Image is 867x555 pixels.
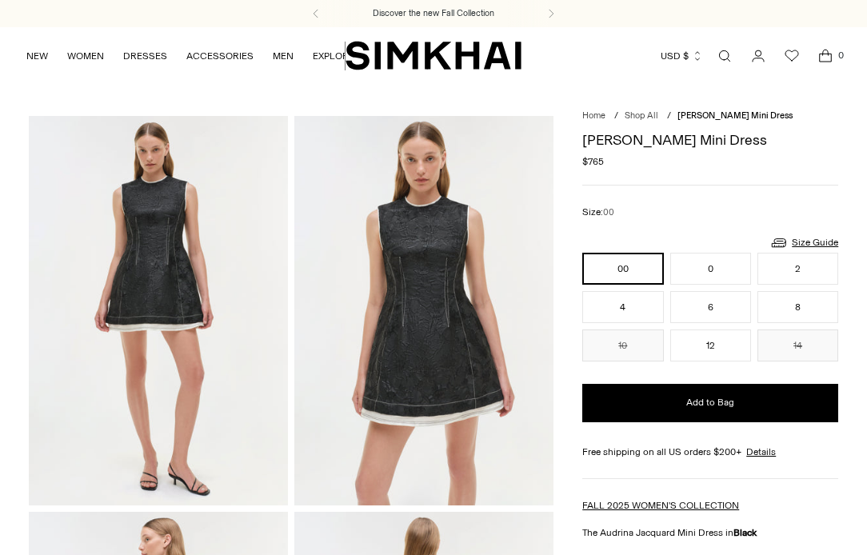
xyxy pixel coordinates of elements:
[757,253,838,285] button: 2
[123,38,167,74] a: DRESSES
[582,110,838,123] nav: breadcrumbs
[582,133,838,147] h1: [PERSON_NAME] Mini Dress
[582,445,838,459] div: Free shipping on all US orders $200+
[625,110,658,121] a: Shop All
[29,116,288,505] img: Audrina Jacquard Mini Dress
[294,116,553,505] img: Audrina Jacquard Mini Dress
[809,40,841,72] a: Open cart modal
[582,110,605,121] a: Home
[776,40,808,72] a: Wishlist
[313,38,354,74] a: EXPLORE
[833,48,848,62] span: 0
[733,527,757,538] strong: Black
[670,253,751,285] button: 0
[603,207,614,218] span: 00
[582,500,739,511] a: FALL 2025 WOMEN'S COLLECTION
[757,329,838,361] button: 14
[582,384,838,422] button: Add to Bag
[746,445,776,459] a: Details
[670,329,751,361] button: 12
[582,253,663,285] button: 00
[373,7,494,20] a: Discover the new Fall Collection
[582,525,838,540] p: The Audrina Jacquard Mini Dress in
[614,110,618,123] div: /
[67,38,104,74] a: WOMEN
[742,40,774,72] a: Go to the account page
[769,233,838,253] a: Size Guide
[582,329,663,361] button: 10
[582,291,663,323] button: 4
[273,38,294,74] a: MEN
[686,396,734,409] span: Add to Bag
[709,40,741,72] a: Open search modal
[661,38,703,74] button: USD $
[677,110,793,121] span: [PERSON_NAME] Mini Dress
[670,291,751,323] button: 6
[582,154,604,169] span: $765
[667,110,671,123] div: /
[186,38,254,74] a: ACCESSORIES
[346,40,521,71] a: SIMKHAI
[582,205,614,220] label: Size:
[26,38,48,74] a: NEW
[757,291,838,323] button: 8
